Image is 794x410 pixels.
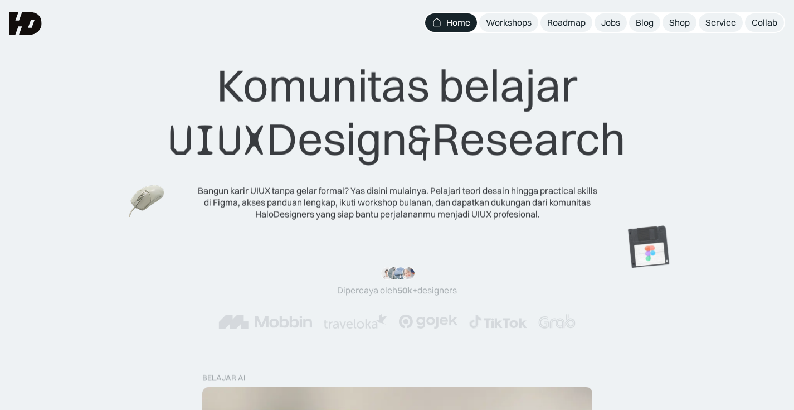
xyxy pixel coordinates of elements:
[547,17,586,28] div: Roadmap
[168,59,626,167] div: Komunitas belajar Design Research
[595,13,627,32] a: Jobs
[407,114,432,167] span: &
[752,17,777,28] div: Collab
[636,17,654,28] div: Blog
[202,373,245,383] div: belajar ai
[669,17,690,28] div: Shop
[446,17,470,28] div: Home
[479,13,538,32] a: Workshops
[168,114,266,167] span: UIUX
[337,284,457,296] div: Dipercaya oleh designers
[486,17,532,28] div: Workshops
[663,13,696,32] a: Shop
[397,284,417,296] span: 50k+
[699,13,743,32] a: Service
[705,17,736,28] div: Service
[197,185,598,220] div: Bangun karir UIUX tanpa gelar formal? Yas disini mulainya. Pelajari teori desain hingga practical...
[629,13,660,32] a: Blog
[745,13,784,32] a: Collab
[601,17,620,28] div: Jobs
[540,13,592,32] a: Roadmap
[425,13,477,32] a: Home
